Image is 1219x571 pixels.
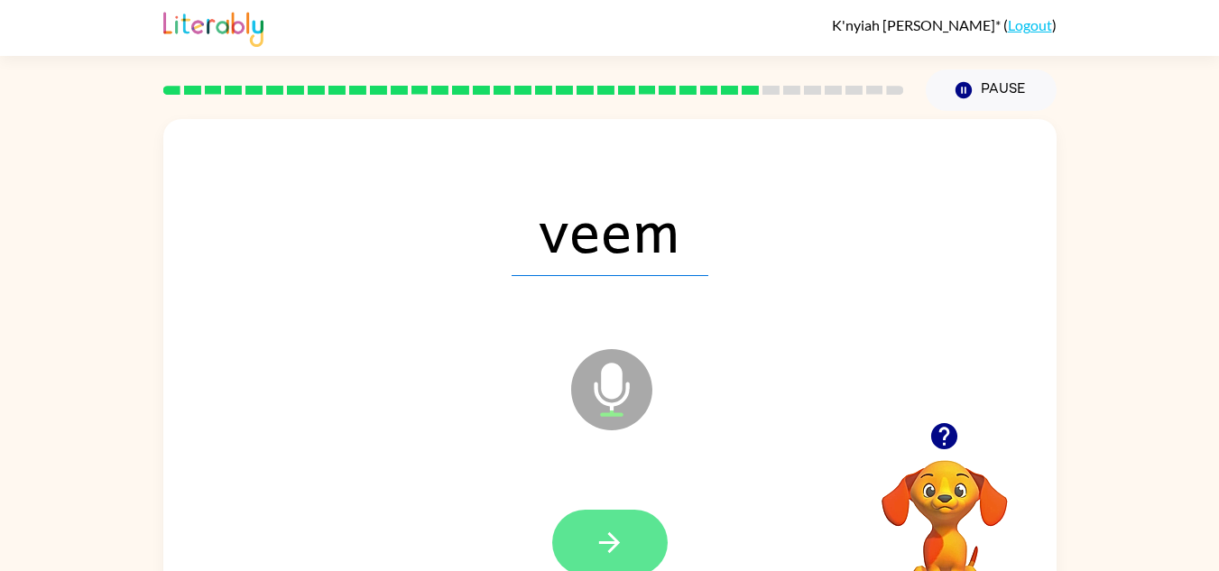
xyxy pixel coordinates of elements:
span: veem [512,182,708,276]
div: ( ) [832,16,1057,33]
span: K'nyiah [PERSON_NAME]* [832,16,1003,33]
img: Literably [163,7,263,47]
a: Logout [1008,16,1052,33]
button: Pause [926,69,1057,111]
